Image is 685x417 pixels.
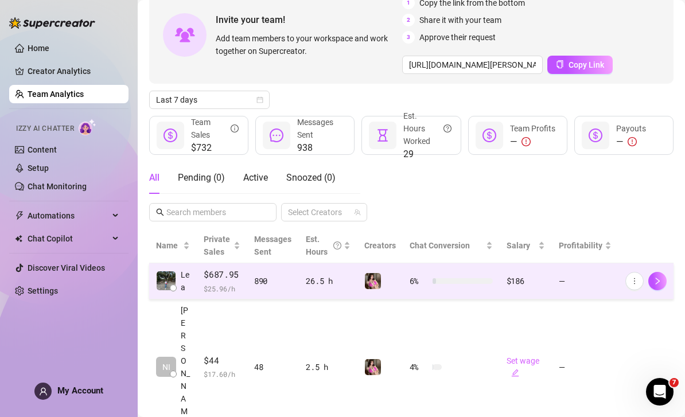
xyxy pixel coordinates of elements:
div: — [616,135,646,149]
span: message [270,128,283,142]
div: Est. Hours Worked [403,110,451,147]
span: Add team members to your workspace and work together on Supercreator. [216,32,398,57]
span: Team Profits [510,124,555,133]
img: Lea [157,271,176,290]
span: question-circle [333,233,341,258]
div: Pending ( 0 ) [178,171,225,185]
div: $186 [507,275,545,287]
span: Approve their request [419,31,496,44]
span: Copy Link [569,60,604,69]
span: 2 [402,14,415,26]
span: $732 [191,141,239,155]
span: Active [243,172,268,183]
div: Est. Hours [306,233,341,258]
div: 890 [254,275,292,287]
img: AI Chatter [79,119,96,135]
span: $687.95 [204,268,240,282]
span: Chat Conversion [410,241,470,250]
a: Chat Monitoring [28,182,87,191]
span: edit [511,369,519,377]
a: Creator Analytics [28,62,119,80]
a: Set wageedit [507,356,539,378]
span: Messages Sent [297,118,333,139]
span: more [630,277,639,285]
span: dollar-circle [482,128,496,142]
span: thunderbolt [15,211,24,220]
span: dollar-circle [589,128,602,142]
span: Profitability [559,241,602,250]
span: search [156,208,164,216]
th: Creators [357,228,403,263]
a: Discover Viral Videos [28,263,105,272]
span: 7 [670,378,679,387]
span: Chat Copilot [28,229,109,248]
iframe: Intercom live chat [646,378,674,406]
div: — [510,135,555,149]
span: 29 [403,147,451,161]
a: Home [28,44,49,53]
img: Nanner [365,359,381,375]
span: My Account [57,385,103,396]
input: Search members [166,206,260,219]
span: Private Sales [204,235,230,256]
span: Snoozed ( 0 ) [286,172,336,183]
span: exclamation-circle [521,137,531,146]
span: Lea [181,268,190,294]
span: Name [156,239,181,252]
div: 26.5 h [306,275,350,287]
button: Copy Link [547,56,613,74]
img: Nanner [365,273,381,289]
span: Izzy AI Chatter [16,123,74,134]
img: Chat Copilot [15,235,22,243]
span: Automations [28,206,109,225]
span: Last 7 days [156,91,263,108]
span: question-circle [443,110,452,147]
img: logo-BBDzfeDw.svg [9,17,95,29]
span: exclamation-circle [628,137,637,146]
span: 4 % [410,361,428,373]
td: — [552,263,618,299]
span: user [39,387,48,396]
span: NI [162,361,170,373]
span: $ 25.96 /h [204,283,240,294]
span: Payouts [616,124,646,133]
span: calendar [256,96,263,103]
a: Setup [28,163,49,173]
span: $ 17.60 /h [204,368,240,380]
span: Messages Sent [254,235,291,256]
a: Settings [28,286,58,295]
span: Salary [507,241,530,250]
div: All [149,171,159,185]
span: 3 [402,31,415,44]
span: 938 [297,141,345,155]
div: 2.5 h [306,361,350,373]
div: 48 [254,361,292,373]
span: Share it with your team [419,14,501,26]
div: Team Sales [191,116,239,141]
span: 6 % [410,275,428,287]
span: copy [556,60,564,68]
th: Name [149,228,197,263]
span: right [653,277,661,285]
span: info-circle [231,116,239,141]
span: hourglass [376,128,390,142]
span: Invite your team! [216,13,402,27]
span: $44 [204,354,240,368]
span: dollar-circle [164,128,177,142]
span: team [354,209,361,216]
a: Team Analytics [28,89,84,99]
a: Content [28,145,57,154]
